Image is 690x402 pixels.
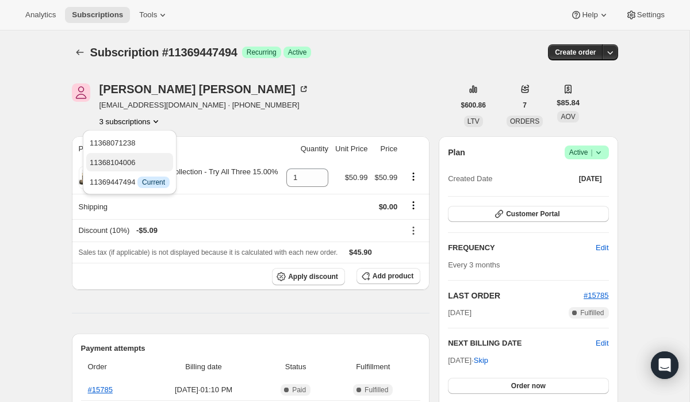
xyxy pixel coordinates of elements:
button: Edit [589,239,615,257]
span: $0.00 [379,202,398,211]
th: Order [81,354,145,380]
span: Billing date [148,361,259,373]
span: Fulfilled [365,385,388,395]
span: 11368071238 [90,139,136,147]
h2: Payment attempts [81,343,421,354]
th: Price [371,136,401,162]
span: $600.86 [461,101,486,110]
th: Unit Price [332,136,371,162]
span: Settings [637,10,665,20]
span: Tiffani Reeves [72,83,90,102]
div: Discount (10%) [79,225,398,236]
button: Help [563,7,616,23]
h2: FREQUENCY [448,242,596,254]
h2: NEXT BILLING DATE [448,338,596,349]
button: #15785 [584,290,608,301]
span: Current [142,178,165,187]
button: Customer Portal [448,206,608,222]
span: Fulfilled [580,308,604,317]
span: Subscriptions [72,10,123,20]
span: Status [266,361,325,373]
button: Edit [596,338,608,349]
span: 11368104006 [90,158,136,167]
button: $600.86 [454,97,493,113]
span: Active [569,147,604,158]
h2: Plan [448,147,465,158]
button: Product actions [404,170,423,183]
span: Add product [373,271,413,281]
span: - $5.09 [136,225,158,236]
button: Analytics [18,7,63,23]
th: Shipping [72,194,283,219]
button: Create order [548,44,603,60]
span: [DATE] · 01:10 PM [148,384,259,396]
div: Lotion BODY Bar Collection - Try All Three 15.00% Off Auto renew [102,166,280,189]
button: Shipping actions [404,199,423,212]
div: [PERSON_NAME] [PERSON_NAME] [99,83,309,95]
button: Subscriptions [65,7,130,23]
span: Fulfillment [332,361,413,373]
button: Tools [132,7,175,23]
span: [DATE] · [448,356,488,365]
span: $85.84 [557,97,580,109]
span: 11369447494 [90,178,170,186]
button: 7 [516,97,534,113]
span: $45.90 [349,248,372,256]
button: 11368071238 [86,133,173,152]
span: $50.99 [374,173,397,182]
a: #15785 [584,291,608,300]
span: Order now [511,381,546,390]
button: Add product [356,268,420,284]
div: Open Intercom Messenger [651,351,678,379]
span: Help [582,10,597,20]
button: 11369447494 InfoCurrent [86,173,173,191]
span: Created Date [448,173,492,185]
th: Quantity [283,136,332,162]
span: LTV [467,117,480,125]
button: Subscriptions [72,44,88,60]
button: Apply discount [272,268,345,285]
button: [DATE] [572,171,609,187]
span: Sales tax (if applicable) is not displayed because it is calculated with each new order. [79,248,338,256]
span: Active [288,48,307,57]
span: Skip [474,355,488,366]
span: [EMAIL_ADDRESS][DOMAIN_NAME] · [PHONE_NUMBER] [99,99,309,111]
span: Subscription #11369447494 [90,46,237,59]
span: [DATE] [448,307,471,319]
span: AOV [561,113,575,121]
span: $50.99 [345,173,368,182]
button: Settings [619,7,672,23]
span: 7 [523,101,527,110]
span: ORDERS [510,117,539,125]
th: Product [72,136,283,162]
span: Analytics [25,10,56,20]
span: Every 3 months [448,261,500,269]
a: #15785 [88,385,113,394]
span: Tools [139,10,157,20]
button: Product actions [99,116,162,127]
button: 11368104006 [86,153,173,171]
span: Recurring [247,48,277,57]
span: Create order [555,48,596,57]
span: Apply discount [288,272,338,281]
span: Customer Portal [506,209,559,219]
span: | [591,148,592,157]
button: Skip [467,351,495,370]
span: Edit [596,242,608,254]
span: [DATE] [579,174,602,183]
h2: LAST ORDER [448,290,584,301]
span: Paid [292,385,306,395]
button: Order now [448,378,608,394]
